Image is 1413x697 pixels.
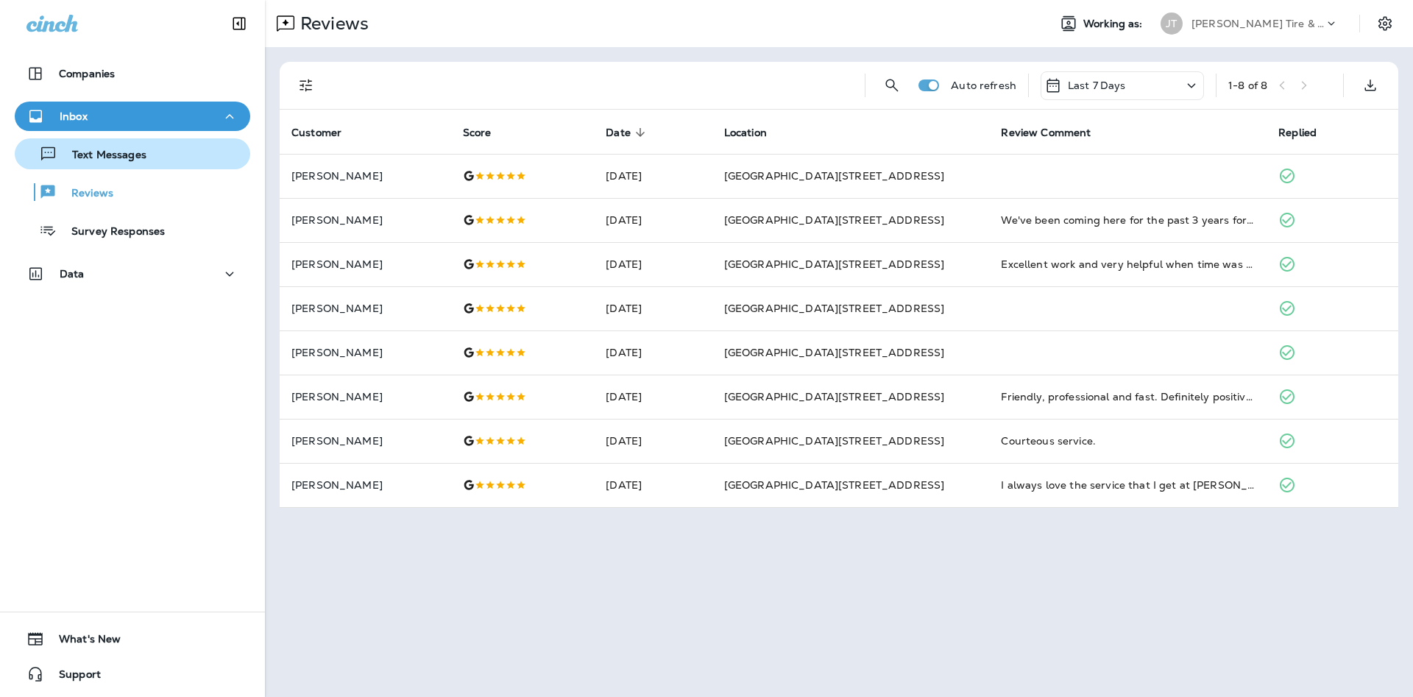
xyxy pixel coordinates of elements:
button: Reviews [15,177,250,208]
div: I always love the service that I get at Jensen Tire! The guys at the 144th and Q shop treat me ve... [1001,478,1255,492]
td: [DATE] [594,286,712,330]
td: [DATE] [594,463,712,507]
button: Search Reviews [877,71,907,100]
p: Data [60,268,85,280]
p: Reviews [294,13,369,35]
button: Collapse Sidebar [219,9,260,38]
span: [GEOGRAPHIC_DATA][STREET_ADDRESS] [724,478,945,492]
span: Replied [1278,126,1336,139]
button: Inbox [15,102,250,131]
span: [GEOGRAPHIC_DATA][STREET_ADDRESS] [724,434,945,447]
span: [GEOGRAPHIC_DATA][STREET_ADDRESS] [724,258,945,271]
p: Inbox [60,110,88,122]
span: [GEOGRAPHIC_DATA][STREET_ADDRESS] [724,213,945,227]
div: JT [1161,13,1183,35]
td: [DATE] [594,198,712,242]
span: Location [724,126,786,139]
button: Companies [15,59,250,88]
p: [PERSON_NAME] [291,214,439,226]
div: Friendly, professional and fast. Definitely positive experience [1001,389,1255,404]
button: Text Messages [15,138,250,169]
span: Replied [1278,127,1317,139]
p: [PERSON_NAME] [291,435,439,447]
div: We've been coming here for the past 3 years for all of our tire repairs/replacement. The customer... [1001,213,1255,227]
p: [PERSON_NAME] [291,391,439,403]
td: [DATE] [594,242,712,286]
button: Filters [291,71,321,100]
p: Survey Responses [57,225,165,239]
span: Date [606,126,650,139]
td: [DATE] [594,419,712,463]
span: Score [463,126,511,139]
p: Last 7 Days [1068,79,1126,91]
p: Reviews [57,187,113,201]
td: [DATE] [594,330,712,375]
button: Export as CSV [1356,71,1385,100]
p: Text Messages [57,149,146,163]
p: [PERSON_NAME] [291,479,439,491]
span: Customer [291,126,361,139]
p: Companies [59,68,115,79]
div: Courteous service. [1001,434,1255,448]
span: Review Comment [1001,126,1110,139]
div: Excellent work and very helpful when time was short. They made it happen. [1001,257,1255,272]
div: 1 - 8 of 8 [1228,79,1267,91]
p: [PERSON_NAME] [291,170,439,182]
span: [GEOGRAPHIC_DATA][STREET_ADDRESS] [724,346,945,359]
button: Settings [1372,10,1398,37]
span: Working as: [1083,18,1146,30]
span: [GEOGRAPHIC_DATA][STREET_ADDRESS] [724,390,945,403]
span: Customer [291,127,341,139]
span: Score [463,127,492,139]
span: [GEOGRAPHIC_DATA][STREET_ADDRESS] [724,169,945,183]
p: [PERSON_NAME] Tire & Auto [1191,18,1324,29]
button: What's New [15,624,250,654]
span: [GEOGRAPHIC_DATA][STREET_ADDRESS] [724,302,945,315]
td: [DATE] [594,154,712,198]
button: Survey Responses [15,215,250,246]
span: What's New [44,633,121,651]
span: Date [606,127,631,139]
p: [PERSON_NAME] [291,258,439,270]
button: Data [15,259,250,289]
p: Auto refresh [951,79,1016,91]
span: Location [724,127,767,139]
span: Support [44,668,101,686]
span: Review Comment [1001,127,1091,139]
td: [DATE] [594,375,712,419]
p: [PERSON_NAME] [291,302,439,314]
p: [PERSON_NAME] [291,347,439,358]
button: Support [15,659,250,689]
